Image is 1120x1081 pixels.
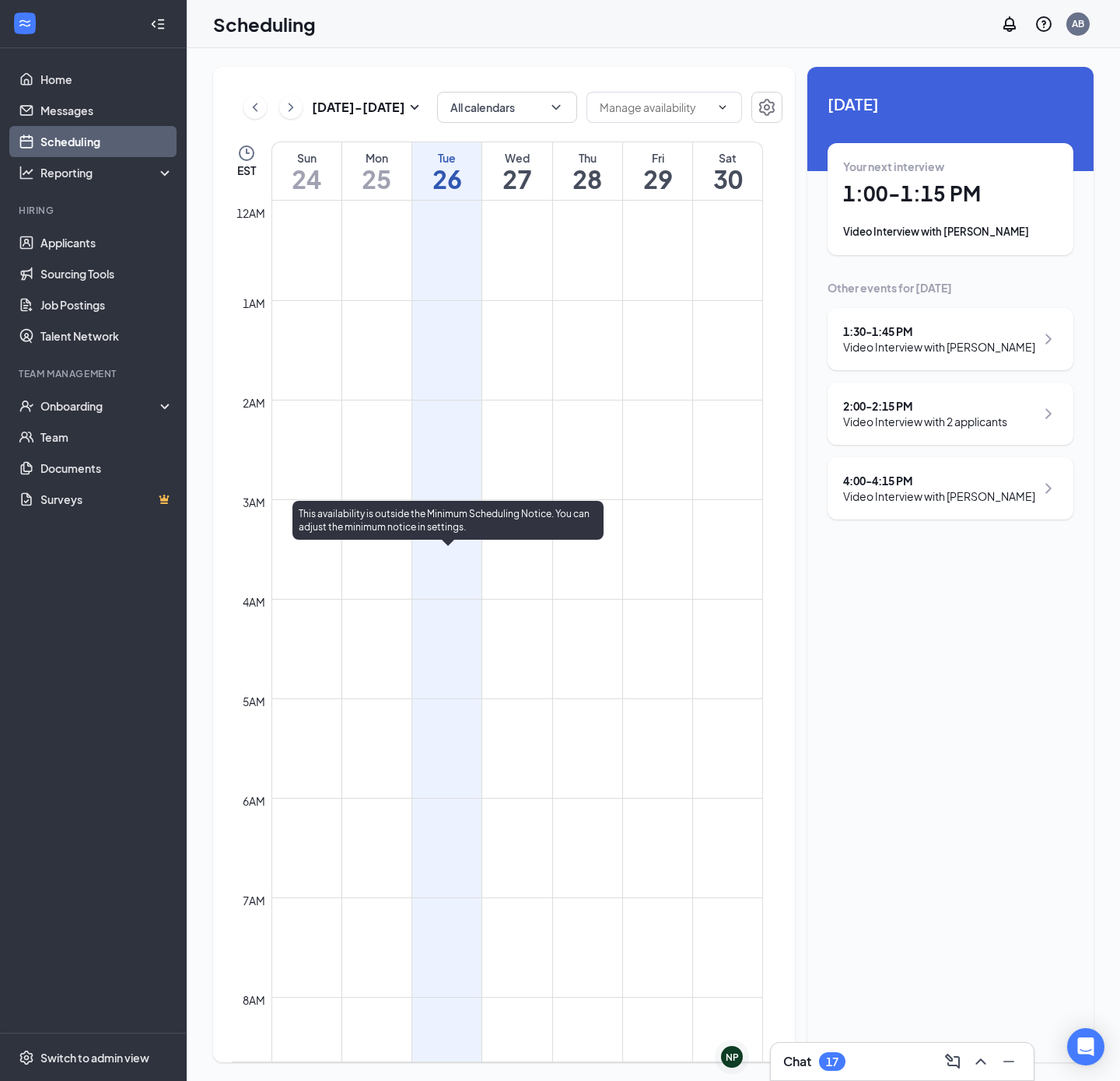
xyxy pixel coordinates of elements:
button: All calendarsChevronDown [437,92,577,123]
div: Open Intercom Messenger [1067,1028,1104,1065]
a: Team [40,422,173,453]
div: Tue [412,150,481,166]
div: Video Interview with [PERSON_NAME] [843,224,1058,240]
div: Switch to admin view [40,1050,149,1065]
svg: Clock [237,144,256,163]
a: August 24, 2025 [272,142,341,200]
div: 17 [826,1055,838,1069]
a: Scheduling [40,126,173,157]
svg: Notifications [1000,15,1019,33]
div: Wed [482,150,551,166]
a: August 28, 2025 [553,142,622,200]
div: 6am [240,792,268,810]
svg: ChevronRight [283,98,299,117]
h1: 26 [412,166,481,192]
svg: ChevronRight [1039,404,1058,423]
svg: QuestionInfo [1034,15,1053,33]
svg: Collapse [150,16,166,32]
svg: ChevronUp [971,1052,990,1071]
svg: WorkstreamLogo [17,16,33,31]
a: Job Postings [40,289,173,320]
button: Settings [751,92,782,123]
div: Mon [342,150,411,166]
a: August 27, 2025 [482,142,551,200]
h1: 28 [553,166,622,192]
svg: Minimize [999,1052,1018,1071]
h1: 25 [342,166,411,192]
span: [DATE] [828,92,1073,116]
div: 3am [240,494,268,511]
span: EST [237,163,256,178]
div: 4:00 - 4:15 PM [843,473,1035,488]
div: 2:00 - 2:15 PM [843,398,1007,414]
svg: Settings [19,1050,34,1065]
div: 4am [240,593,268,610]
div: Video Interview with 2 applicants [843,414,1007,429]
button: ChevronRight [279,96,303,119]
div: Fri [623,150,692,166]
div: 12am [233,205,268,222]
svg: ChevronLeft [247,98,263,117]
a: Talent Network [40,320,173,352]
a: August 30, 2025 [693,142,762,200]
div: 7am [240,892,268,909]
div: Hiring [19,204,170,217]
svg: ChevronRight [1039,330,1058,348]
svg: ChevronDown [548,100,564,115]
a: Messages [40,95,173,126]
svg: ComposeMessage [943,1052,962,1071]
a: August 25, 2025 [342,142,411,200]
h1: 27 [482,166,551,192]
svg: ChevronRight [1039,479,1058,498]
svg: SmallChevronDown [405,98,424,117]
a: August 26, 2025 [412,142,481,200]
a: Home [40,64,173,95]
h1: Scheduling [213,11,316,37]
div: Sat [693,150,762,166]
div: Your next interview [843,159,1058,174]
a: Applicants [40,227,173,258]
div: 2am [240,394,268,411]
div: Sun [272,150,341,166]
a: Sourcing Tools [40,258,173,289]
div: AB [1072,17,1084,30]
svg: Analysis [19,165,34,180]
div: Thu [553,150,622,166]
div: NP [726,1051,739,1064]
div: 5am [240,693,268,710]
svg: Settings [758,98,776,117]
button: ComposeMessage [940,1049,965,1074]
div: Onboarding [40,398,160,414]
a: Documents [40,453,173,484]
a: August 29, 2025 [623,142,692,200]
div: This availability is outside the Minimum Scheduling Notice. You can adjust the minimum notice in ... [292,501,604,540]
input: Manage availability [600,99,710,116]
h3: [DATE] - [DATE] [312,99,405,116]
div: 1am [240,295,268,312]
button: ChevronLeft [243,96,267,119]
div: 1:30 - 1:45 PM [843,324,1035,339]
div: Video Interview with [PERSON_NAME] [843,488,1035,504]
div: Video Interview with [PERSON_NAME] [843,339,1035,355]
h1: 30 [693,166,762,192]
svg: UserCheck [19,398,34,414]
div: Team Management [19,367,170,380]
div: Reporting [40,165,174,180]
h1: 1:00 - 1:15 PM [843,180,1058,207]
a: SurveysCrown [40,484,173,515]
div: Other events for [DATE] [828,280,1073,296]
h3: Chat [783,1053,811,1070]
h1: 29 [623,166,692,192]
svg: ChevronDown [716,101,729,114]
h1: 24 [272,166,341,192]
button: ChevronUp [968,1049,993,1074]
button: Minimize [996,1049,1021,1074]
div: 8am [240,992,268,1009]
